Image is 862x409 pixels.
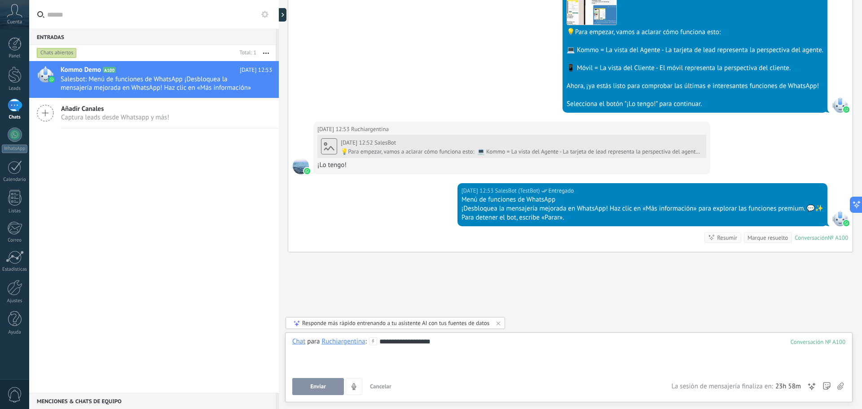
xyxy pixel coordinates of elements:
span: Cuenta [7,19,22,25]
span: A100 [103,67,116,73]
div: [DATE] 12:53 [462,186,495,195]
div: Ahora, ¡ya estás listo para comprobar las últimas e interesantes funciones de WhatsApp! [567,82,823,91]
div: Chats abiertos [37,48,77,58]
div: Chats [2,114,28,120]
div: [DATE] 12:52 [341,139,374,146]
div: 📱 Móvil = La vista del Cliente - El móvil representa la perspectiva del cliente. [567,64,823,73]
div: Selecciona el botón "¡Lo tengo!" para continuar. [567,100,823,109]
span: SalesBot [832,210,848,226]
span: Entregado [549,186,574,195]
div: Estadísticas [2,267,28,273]
div: La sesión de mensajería finaliza en [671,382,801,391]
div: Conversación [795,234,828,242]
button: Cancelar [366,378,395,395]
img: waba.svg [843,106,849,113]
div: [DATE] 12:53 [317,125,351,134]
span: Kommo Demo [61,66,101,75]
span: SalesBot [374,139,396,146]
div: Leads [2,86,28,92]
div: Total: 1 [236,48,256,57]
div: 💡Para empezar, vamos a aclarar cómo funciona esto: 💻 Kommo = La vista del Agente - La tarjeta de ... [341,148,703,155]
div: Mostrar [277,8,286,22]
span: Añadir Canales [61,105,169,113]
span: para [307,337,320,346]
span: Enviar [310,383,326,390]
span: Ruchiargentina [351,125,389,134]
div: № A100 [828,234,848,242]
div: Menciones & Chats de equipo [29,393,276,409]
div: Calendario [2,177,28,183]
div: WhatsApp [2,145,27,153]
div: Para detener el bot, escribe «Parar». [462,213,823,222]
a: Kommo Demo A100 [DATE] 12:53 Salesbot: Menú de funciones de WhatsApp ¡Desbloquea la mensajería me... [29,61,279,98]
div: Correo [2,237,28,243]
span: Salesbot: Menú de funciones de WhatsApp ¡Desbloquea la mensajería mejorada en WhatsApp! Haz clic ... [61,75,255,92]
div: Panel [2,53,28,59]
div: Resumir [717,233,737,242]
div: 💡Para empezar, vamos a aclarar cómo funciona esto: [567,28,823,37]
div: Ruchiargentina [321,337,365,345]
span: [DATE] 12:53 [240,66,272,75]
div: 💻 Kommo = La vista del Agente - La tarjeta de lead representa la perspectiva del agente. [567,46,823,55]
div: ¡Desbloquea la mensajería mejorada en WhatsApp! Haz clic en «Más información» para explorar las f... [462,204,823,213]
img: waba.svg [843,220,849,226]
div: 100 [791,338,845,346]
div: Listas [2,208,28,214]
span: Captura leads desde Whatsapp y más! [61,113,169,122]
span: Cancelar [370,383,391,390]
span: 23h 58m [775,382,801,391]
img: waba.svg [48,76,55,83]
img: waba.svg [304,168,310,174]
div: ¡Lo tengo! [317,161,706,170]
div: Entradas [29,29,276,45]
div: Ajustes [2,298,28,304]
div: Marque resuelto [748,233,788,242]
span: SalesBot [832,97,848,113]
span: Ruchiargentina [293,158,309,174]
div: Ayuda [2,330,28,335]
div: Responde más rápido entrenando a tu asistente AI con tus fuentes de datos [302,319,489,327]
span: : [365,337,366,346]
span: SalesBot (TestBot) [495,186,540,195]
button: Más [256,45,276,61]
button: Enviar [292,378,344,395]
span: La sesión de mensajería finaliza en: [671,382,773,391]
div: Menú de funciones de WhatsApp [462,195,823,204]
